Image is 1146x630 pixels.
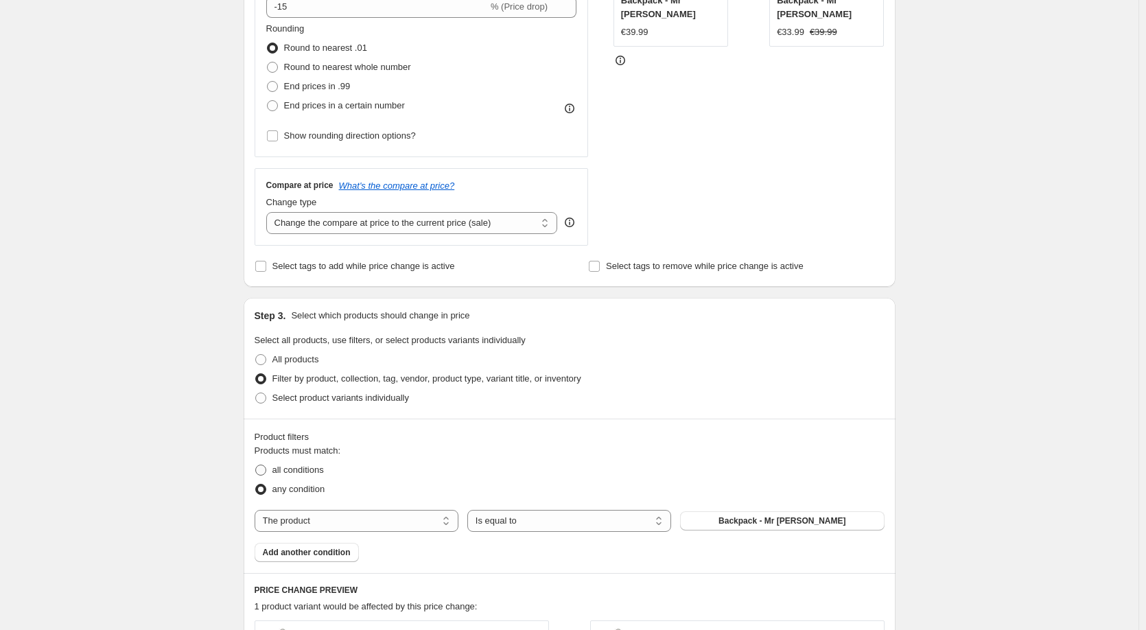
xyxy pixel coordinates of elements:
[621,25,648,39] div: €39.99
[266,180,334,191] h3: Compare at price
[272,465,324,475] span: all conditions
[255,543,359,562] button: Add another condition
[284,43,367,53] span: Round to nearest .01
[266,23,305,34] span: Rounding
[718,515,845,526] span: Backpack - Mr [PERSON_NAME]
[563,215,576,229] div: help
[272,354,319,364] span: All products
[284,62,411,72] span: Round to nearest whole number
[255,309,286,323] h2: Step 3.
[272,484,325,494] span: any condition
[272,373,581,384] span: Filter by product, collection, tag, vendor, product type, variant title, or inventory
[339,180,455,191] button: What's the compare at price?
[291,309,469,323] p: Select which products should change in price
[255,335,526,345] span: Select all products, use filters, or select products variants individually
[491,1,548,12] span: % (Price drop)
[284,100,405,110] span: End prices in a certain number
[284,81,351,91] span: End prices in .99
[272,393,409,403] span: Select product variants individually
[255,445,341,456] span: Products must match:
[255,430,885,444] div: Product filters
[255,601,478,611] span: 1 product variant would be affected by this price change:
[606,261,804,271] span: Select tags to remove while price change is active
[272,261,455,271] span: Select tags to add while price change is active
[777,25,804,39] div: €33.99
[810,25,837,39] strike: €39.99
[255,585,885,596] h6: PRICE CHANGE PREVIEW
[266,197,317,207] span: Change type
[263,547,351,558] span: Add another condition
[680,511,884,530] button: Backpack - Mr Dino
[284,130,416,141] span: Show rounding direction options?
